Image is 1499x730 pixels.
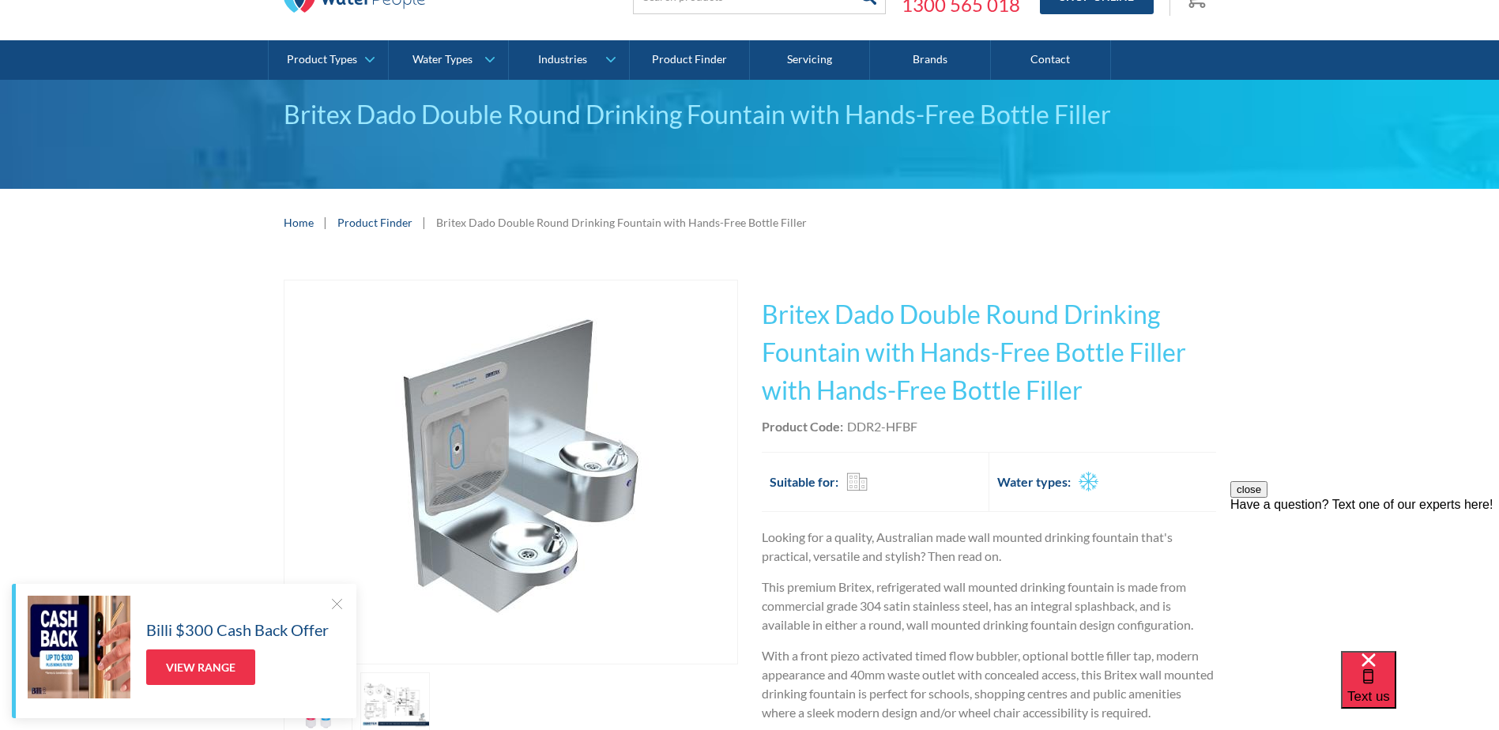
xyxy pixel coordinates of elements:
[538,53,587,66] div: Industries
[750,40,870,80] a: Servicing
[847,417,917,436] div: DDR2-HFBF
[762,419,843,434] strong: Product Code:
[630,40,750,80] a: Product Finder
[146,618,329,642] h5: Billi $300 Cash Back Offer
[322,213,330,231] div: |
[269,40,388,80] a: Product Types
[284,96,1216,134] div: Britex Dado Double Round Drinking Fountain with Hands-Free Bottle Filler
[762,528,1216,566] p: Looking for a quality, Australian made wall mounted drinking fountain that's practical, versatile...
[870,40,990,80] a: Brands
[337,214,412,231] a: Product Finder
[991,40,1111,80] a: Contact
[287,53,357,66] div: Product Types
[319,280,702,664] img: Britex Dado Double Round Drinking Fountain with Hands-Free Bottle Filler
[762,578,1216,634] p: This premium Britex, refrigerated wall mounted drinking fountain is made from commercial grade 30...
[770,472,838,491] h2: Suitable for:
[284,214,314,231] a: Home
[1230,481,1499,671] iframe: podium webchat widget prompt
[420,213,428,231] div: |
[284,280,738,664] a: open lightbox
[997,472,1071,491] h2: Water types:
[509,40,628,80] a: Industries
[28,596,130,698] img: Billi $300 Cash Back Offer
[762,646,1216,722] p: With a front piezo activated timed flow bubbler, optional bottle filler tap, modern appearance an...
[412,53,473,66] div: Water Types
[1341,651,1499,730] iframe: podium webchat widget bubble
[436,214,807,231] div: Britex Dado Double Round Drinking Fountain with Hands-Free Bottle Filler
[146,649,255,685] a: View Range
[389,40,508,80] a: Water Types
[762,295,1216,409] h1: Britex Dado Double Round Drinking Fountain with Hands-Free Bottle Filler with Hands-Free Bottle F...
